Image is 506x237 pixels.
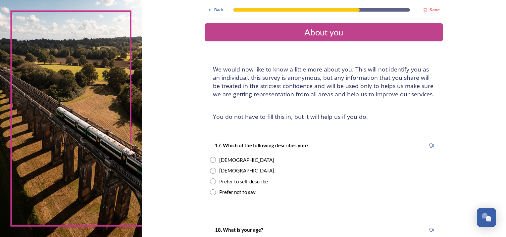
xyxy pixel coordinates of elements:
strong: 18. What is your age? [215,227,263,233]
div: Prefer not to say [219,188,256,196]
span: Back [214,7,224,13]
div: About you [207,26,440,39]
strong: 17. Which of the following describes you? [215,142,308,148]
div: [DEMOGRAPHIC_DATA] [219,156,274,164]
div: [DEMOGRAPHIC_DATA] [219,167,274,174]
div: Prefer to self-describe [219,178,268,185]
h4: We would now like to know a little more about you. This will not identify you as an individual, t... [213,65,435,98]
button: Open Chat [477,208,496,227]
h4: You do not have to fill this in, but it will help us if you do. [213,113,435,121]
strong: Save [430,7,440,13]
